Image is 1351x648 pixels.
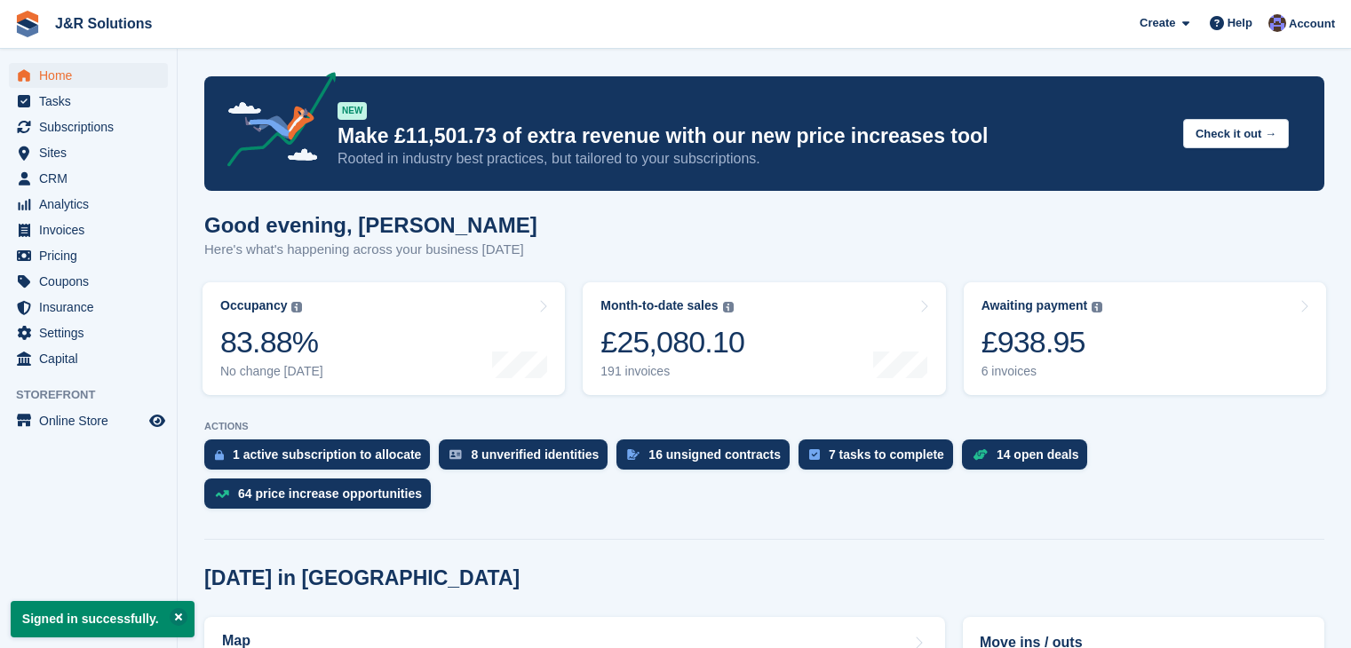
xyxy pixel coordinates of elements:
[338,149,1169,169] p: Rooted in industry best practices, but tailored to your subscriptions.
[220,298,287,313] div: Occupancy
[204,566,520,590] h2: [DATE] in [GEOGRAPHIC_DATA]
[39,89,146,114] span: Tasks
[9,295,168,320] a: menu
[627,449,640,460] img: contract_signature_icon-13c848040528278c33f63329250d36e43548de30e8caae1d1a13099fd9432cc5.svg
[981,364,1103,379] div: 6 invoices
[48,9,159,38] a: J&R Solutions
[9,269,168,294] a: menu
[39,166,146,191] span: CRM
[600,298,718,313] div: Month-to-date sales
[338,123,1169,149] p: Make £11,501.73 of extra revenue with our new price increases tool
[39,346,146,371] span: Capital
[39,140,146,165] span: Sites
[449,449,462,460] img: verify_identity-adf6edd0f0f0b5bbfe63781bf79b02c33cf7c696d77639b501bdc392416b5a36.svg
[39,269,146,294] span: Coupons
[147,410,168,431] a: Preview store
[39,63,146,88] span: Home
[9,63,168,88] a: menu
[204,478,440,518] a: 64 price increase opportunities
[981,324,1103,360] div: £938.95
[9,166,168,191] a: menu
[997,447,1079,462] div: 14 open deals
[291,302,302,312] img: icon-info-grey-7440780725fd019a000dd9b08b2336e03edf1995a4989e88bcd33f0948082b44.svg
[9,217,168,242] a: menu
[212,72,337,173] img: price-adjustments-announcement-icon-8257ccfd72463d97f412b2fc003d46551f7dbcb40ab6d574587a9cd5c0d94...
[962,439,1097,478] a: 14 open deals
[238,486,422,501] div: 64 price increase opportunities
[14,11,41,37] img: stora-icon-8386f47178a22dfd0bd8f6a31ec36ba5ce8667c1dd55bd0f319d3a0aa187defe.svg
[215,449,224,461] img: active_subscription_to_allocate_icon-d502201f5373d7db506a760aba3b589e785aa758c864c3986d89f69b8ff3...
[39,115,146,139] span: Subscriptions
[203,282,565,395] a: Occupancy 83.88% No change [DATE]
[1183,119,1289,148] button: Check it out →
[39,192,146,217] span: Analytics
[1268,14,1286,32] img: Morgan Brown
[829,447,944,462] div: 7 tasks to complete
[809,449,820,460] img: task-75834270c22a3079a89374b754ae025e5fb1db73e45f91037f5363f120a921f8.svg
[39,217,146,242] span: Invoices
[1228,14,1252,32] span: Help
[1092,302,1102,312] img: icon-info-grey-7440780725fd019a000dd9b08b2336e03edf1995a4989e88bcd33f0948082b44.svg
[204,439,439,478] a: 1 active subscription to allocate
[204,421,1324,432] p: ACTIONS
[9,115,168,139] a: menu
[215,490,229,498] img: price_increase_opportunities-93ffe204e8149a01c8c9dc8f82e8f89637d9d84a8eef4429ea346261dce0b2c0.svg
[1289,15,1335,33] span: Account
[964,282,1326,395] a: Awaiting payment £938.95 6 invoices
[973,448,988,461] img: deal-1b604bf984904fb50ccaf53a9ad4b4a5d6e5aea283cecdc64d6e3604feb123c2.svg
[600,364,744,379] div: 191 invoices
[220,324,323,360] div: 83.88%
[204,213,537,237] h1: Good evening, [PERSON_NAME]
[39,295,146,320] span: Insurance
[723,302,734,312] img: icon-info-grey-7440780725fd019a000dd9b08b2336e03edf1995a4989e88bcd33f0948082b44.svg
[9,243,168,268] a: menu
[39,243,146,268] span: Pricing
[16,386,177,404] span: Storefront
[981,298,1088,313] div: Awaiting payment
[616,439,799,478] a: 16 unsigned contracts
[9,346,168,371] a: menu
[439,439,616,478] a: 8 unverified identities
[648,447,781,462] div: 16 unsigned contracts
[9,192,168,217] a: menu
[233,447,421,462] div: 1 active subscription to allocate
[583,282,945,395] a: Month-to-date sales £25,080.10 191 invoices
[204,240,537,260] p: Here's what's happening across your business [DATE]
[9,89,168,114] a: menu
[338,102,367,120] div: NEW
[600,324,744,360] div: £25,080.10
[9,408,168,433] a: menu
[9,140,168,165] a: menu
[1140,14,1175,32] span: Create
[471,447,599,462] div: 8 unverified identities
[9,320,168,345] a: menu
[39,408,146,433] span: Online Store
[220,364,323,379] div: No change [DATE]
[11,601,195,637] p: Signed in successfully.
[39,320,146,345] span: Settings
[799,439,962,478] a: 7 tasks to complete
